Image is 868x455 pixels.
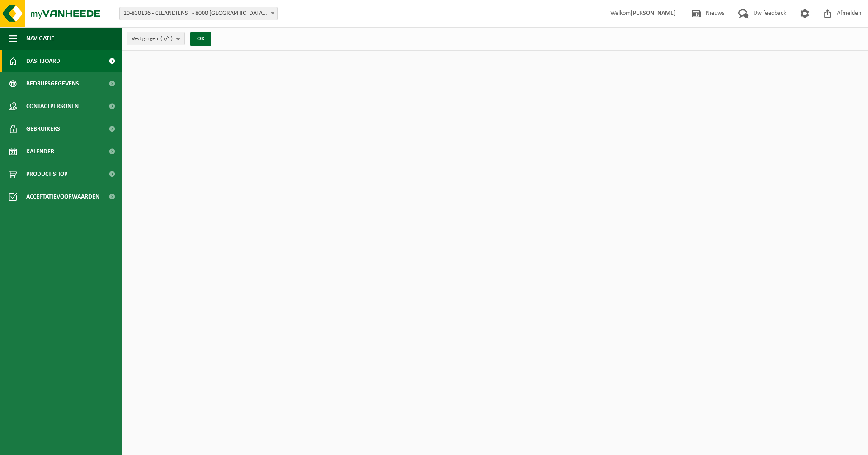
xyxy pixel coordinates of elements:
span: Acceptatievoorwaarden [26,185,99,208]
span: Dashboard [26,50,60,72]
button: OK [190,32,211,46]
span: Contactpersonen [26,95,79,118]
span: Product Shop [26,163,67,185]
count: (5/5) [160,36,173,42]
span: Vestigingen [132,32,173,46]
span: Gebruikers [26,118,60,140]
span: Bedrijfsgegevens [26,72,79,95]
strong: [PERSON_NAME] [631,10,676,17]
button: Vestigingen(5/5) [127,32,185,45]
span: 10-830136 - CLEANDIENST - 8000 BRUGGE, PATHOEKEWEG 48 [120,7,277,20]
span: Navigatie [26,27,54,50]
span: 10-830136 - CLEANDIENST - 8000 BRUGGE, PATHOEKEWEG 48 [119,7,278,20]
span: Kalender [26,140,54,163]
